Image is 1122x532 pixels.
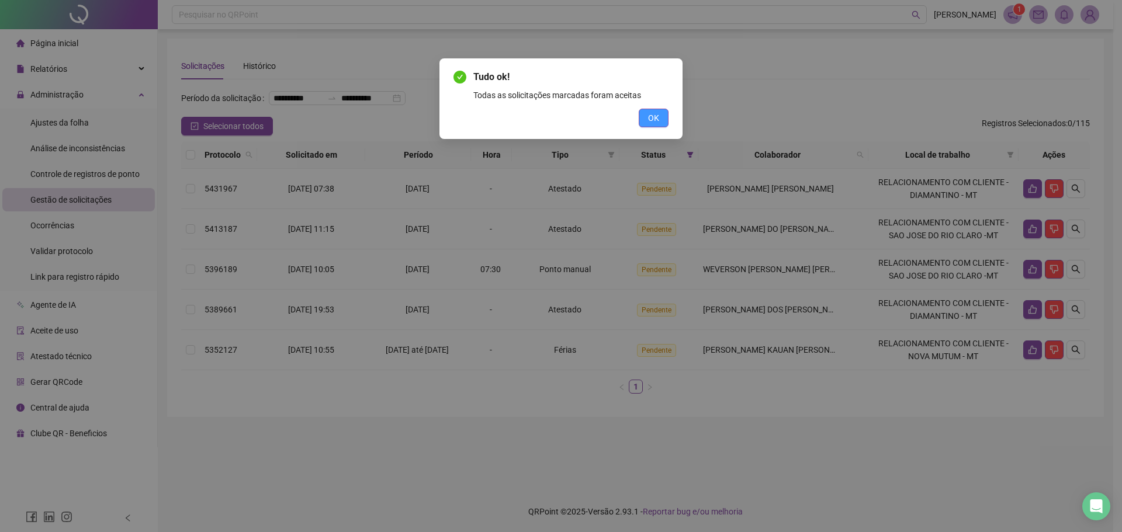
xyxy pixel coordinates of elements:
div: Open Intercom Messenger [1082,492,1110,520]
div: Todas as solicitações marcadas foram aceitas [473,89,669,102]
span: check-circle [453,71,466,84]
span: Tudo ok! [473,70,669,84]
button: OK [639,109,669,127]
span: OK [648,112,659,124]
